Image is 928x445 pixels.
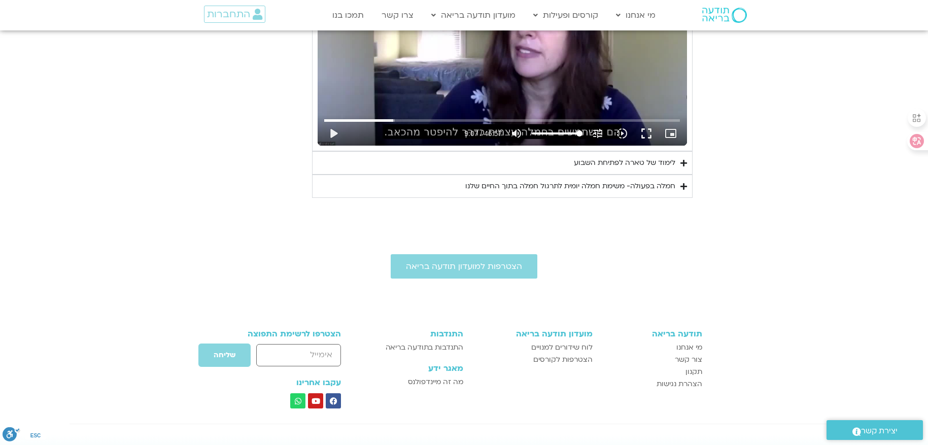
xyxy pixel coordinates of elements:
span: הצטרפות לקורסים [533,354,593,366]
summary: לימוד של טארה לפתיחת השבוע [312,151,693,175]
span: התחברות [207,9,250,20]
a: מי אנחנו [611,6,661,25]
a: לוח שידורים למנויים [473,341,593,354]
a: תמכו בנו [327,6,369,25]
a: קורסים ופעילות [528,6,603,25]
summary: חמלה בפעולה- משימת חמלה יומית לתרגול חמלה בתוך החיים שלנו [312,175,693,198]
span: צור קשר [675,354,702,366]
h3: התנדבות [369,329,463,338]
span: מי אנחנו [676,341,702,354]
img: תודעה בריאה [702,8,747,23]
h3: מועדון תודעה בריאה [473,329,593,338]
a: הצהרת נגישות [603,378,702,390]
div: חמלה בפעולה- משימת חמלה יומית לתרגול חמלה בתוך החיים שלנו [465,180,675,192]
a: מה זה מיינדפולנס [369,376,463,388]
input: אימייל [256,344,341,366]
a: התנדבות בתודעה בריאה [369,341,463,354]
a: הצטרפות לקורסים [473,354,593,366]
div: לימוד של טארה לפתיחת השבוע [574,157,675,169]
span: תקנון [685,366,702,378]
span: הצטרפות למועדון תודעה בריאה [406,262,522,271]
h3: תודעה בריאה [603,329,702,338]
a: יצירת קשר [827,420,923,440]
span: התנדבות בתודעה בריאה [386,341,463,354]
form: טופס חדש [226,343,341,372]
span: לוח שידורים למנויים [531,341,593,354]
span: יצירת קשר [861,424,898,438]
h3: מאגר ידע [369,364,463,373]
button: שליחה [198,343,251,367]
a: מועדון תודעה בריאה [426,6,521,25]
a: תקנון [603,366,702,378]
h3: עקבו אחרינו [226,378,341,387]
a: מי אנחנו [603,341,702,354]
a: התחברות [204,6,265,23]
span: מה זה מיינדפולנס [408,376,463,388]
span: הצהרת נגישות [657,378,702,390]
a: הצטרפות למועדון תודעה בריאה [391,254,537,279]
a: צרו קשר [376,6,419,25]
span: שליחה [214,351,235,359]
h3: הצטרפו לרשימת התפוצה [226,329,341,338]
a: צור קשר [603,354,702,366]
